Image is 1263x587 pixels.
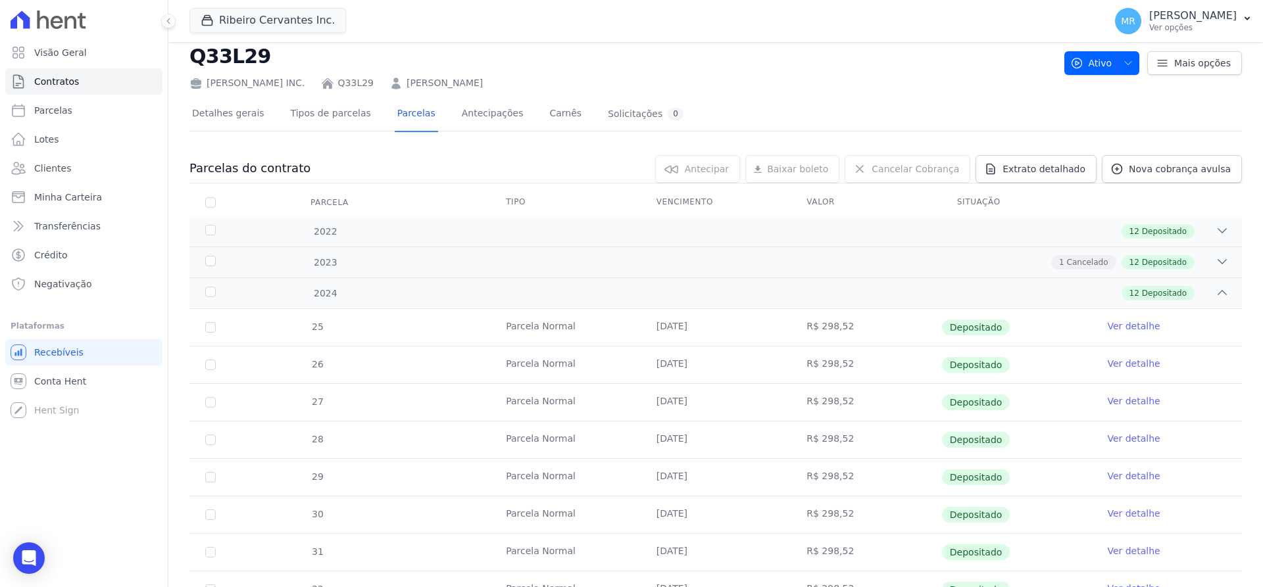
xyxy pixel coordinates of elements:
a: Conta Hent [5,368,162,394]
span: 29 [310,471,324,482]
td: [DATE] [641,309,791,346]
span: Depositado [942,432,1010,448]
td: Parcela Normal [490,309,641,346]
td: Parcela Normal [490,459,641,496]
div: Open Intercom Messenger [13,542,45,574]
td: R$ 298,52 [791,534,941,571]
span: Minha Carteira [34,191,102,204]
a: Carnês [547,97,584,132]
a: Parcelas [5,97,162,124]
span: 1 [1059,256,1064,268]
span: 25 [310,321,324,332]
span: 12 [1129,256,1139,268]
span: Clientes [34,162,71,175]
span: 28 [310,434,324,444]
span: 27 [310,396,324,407]
span: Nova cobrança avulsa [1129,162,1231,176]
a: Ver detalhe [1107,432,1160,445]
span: Contratos [34,75,79,88]
th: Vencimento [641,189,791,216]
a: Contratos [5,68,162,95]
th: Tipo [490,189,641,216]
span: MR [1121,16,1135,26]
a: Solicitações0 [605,97,686,132]
div: Solicitações [608,108,683,120]
td: [DATE] [641,534,791,571]
h2: Q33L29 [189,41,1054,71]
span: 12 [1129,225,1139,237]
span: Crédito [34,248,68,262]
td: Parcela Normal [490,346,641,383]
span: Negativação [34,277,92,291]
input: Só é possível selecionar pagamentos em aberto [205,547,216,557]
p: Ver opções [1149,22,1237,33]
a: Mais opções [1147,51,1242,75]
span: Transferências [34,220,101,233]
span: Visão Geral [34,46,87,59]
p: [PERSON_NAME] [1149,9,1237,22]
span: Depositado [1142,256,1187,268]
td: [DATE] [641,384,791,421]
span: Depositado [1142,225,1187,237]
a: Transferências [5,213,162,239]
button: Ribeiro Cervantes Inc. [189,8,346,33]
td: Parcela Normal [490,496,641,533]
span: 31 [310,546,324,557]
a: Ver detalhe [1107,507,1160,520]
a: Lotes [5,126,162,153]
a: Parcelas [395,97,438,132]
td: Parcela Normal [490,534,641,571]
td: [DATE] [641,459,791,496]
a: Negativação [5,271,162,297]
input: Só é possível selecionar pagamentos em aberto [205,322,216,333]
span: Conta Hent [34,375,86,388]
a: Ver detalhe [1107,319,1160,333]
th: Situação [941,189,1092,216]
a: Q33L29 [338,76,374,90]
a: Tipos de parcelas [288,97,374,132]
a: Recebíveis [5,339,162,365]
button: Ativo [1064,51,1140,75]
span: Parcelas [34,104,72,117]
a: Extrato detalhado [976,155,1097,183]
span: Cancelado [1067,256,1108,268]
span: Depositado [942,469,1010,485]
div: [PERSON_NAME] INC. [189,76,305,90]
a: Crédito [5,242,162,268]
td: Parcela Normal [490,421,641,458]
input: Só é possível selecionar pagamentos em aberto [205,472,216,482]
a: Nova cobrança avulsa [1102,155,1242,183]
td: [DATE] [641,421,791,458]
input: Só é possível selecionar pagamentos em aberto [205,434,216,445]
span: Depositado [942,507,1010,523]
span: Depositado [942,319,1010,335]
a: Ver detalhe [1107,469,1160,482]
span: Depositado [1142,287,1187,299]
a: Detalhes gerais [189,97,267,132]
td: R$ 298,52 [791,496,941,533]
th: Valor [791,189,941,216]
td: Parcela Normal [490,384,641,421]
td: R$ 298,52 [791,309,941,346]
input: Só é possível selecionar pagamentos em aberto [205,360,216,370]
span: Ativo [1070,51,1112,75]
div: Parcela [295,189,364,216]
td: [DATE] [641,496,791,533]
a: Clientes [5,155,162,181]
a: Ver detalhe [1107,357,1160,370]
span: Mais opções [1174,57,1231,70]
span: Depositado [942,394,1010,410]
span: 30 [310,509,324,519]
div: 0 [668,108,683,120]
span: Depositado [942,357,1010,373]
input: Só é possível selecionar pagamentos em aberto [205,509,216,520]
a: Minha Carteira [5,184,162,210]
td: R$ 298,52 [791,459,941,496]
a: Ver detalhe [1107,394,1160,408]
span: Depositado [942,544,1010,560]
div: Plataformas [11,318,157,334]
span: Lotes [34,133,59,146]
a: Antecipações [459,97,526,132]
input: Só é possível selecionar pagamentos em aberto [205,397,216,408]
span: 26 [310,359,324,369]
